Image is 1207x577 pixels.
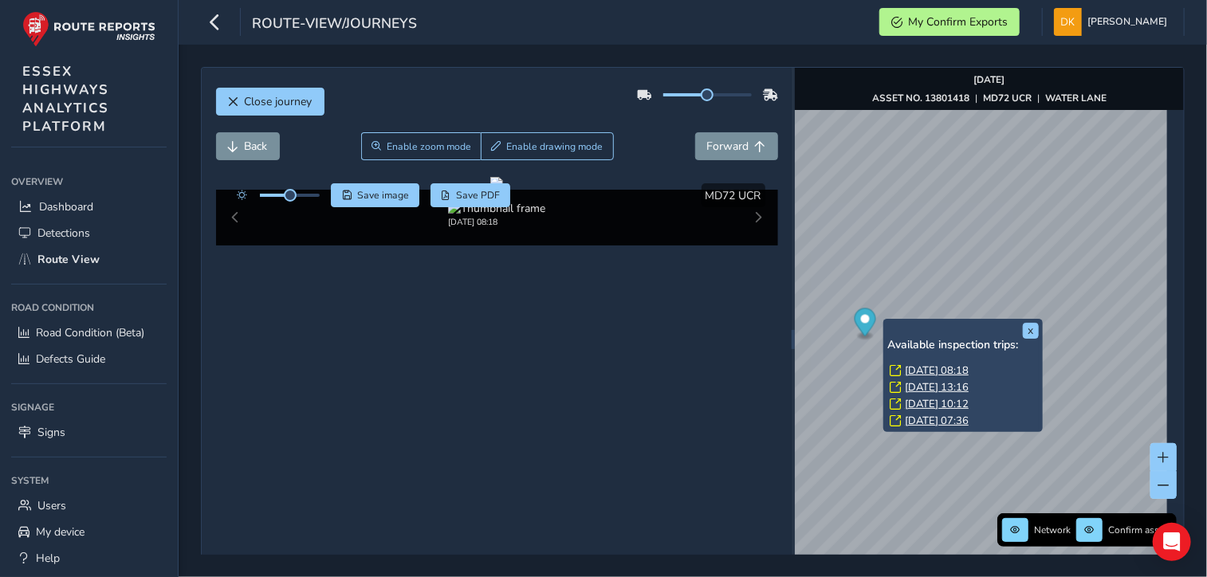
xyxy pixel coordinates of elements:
div: | | [872,92,1107,104]
div: Signage [11,395,167,419]
a: [DATE] 08:18 [905,363,969,378]
span: Save PDF [456,189,500,202]
strong: MD72 UCR [983,92,1032,104]
button: x [1023,323,1039,339]
div: Overview [11,170,167,194]
a: [DATE] 10:12 [905,397,969,411]
img: diamond-layout [1054,8,1082,36]
button: Back [216,132,280,160]
span: Road Condition (Beta) [36,325,144,340]
strong: [DATE] [974,73,1005,86]
a: Users [11,493,167,519]
button: Zoom [361,132,482,160]
button: Close journey [216,88,324,116]
button: PDF [431,183,511,207]
span: Help [36,551,60,566]
strong: ASSET NO. 13801418 [872,92,969,104]
div: Road Condition [11,296,167,320]
button: [PERSON_NAME] [1054,8,1173,36]
img: Thumbnail frame [448,201,545,216]
span: [PERSON_NAME] [1087,8,1167,36]
a: [DATE] 07:36 [905,414,969,428]
span: Save image [357,189,409,202]
span: Route View [37,252,100,267]
span: Network [1034,524,1071,536]
div: Map marker [855,308,876,341]
a: Dashboard [11,194,167,220]
a: Road Condition (Beta) [11,320,167,346]
span: Defects Guide [36,351,105,367]
span: My device [36,524,85,540]
a: Defects Guide [11,346,167,372]
span: Enable drawing mode [506,140,603,153]
span: Back [245,139,268,154]
button: Forward [695,132,778,160]
a: Signs [11,419,167,446]
span: route-view/journeys [252,14,417,36]
span: Users [37,498,66,513]
a: Detections [11,220,167,246]
a: My device [11,519,167,545]
span: ESSEX HIGHWAYS ANALYTICS PLATFORM [22,62,109,135]
button: Save [331,183,419,207]
span: Confirm assets [1108,524,1172,536]
img: rr logo [22,11,155,47]
a: Help [11,545,167,571]
div: Open Intercom Messenger [1153,523,1191,561]
span: Detections [37,226,90,241]
span: Close journey [245,94,313,109]
span: My Confirm Exports [908,14,1008,29]
h6: Available inspection trips: [887,339,1039,352]
div: System [11,469,167,493]
button: Draw [481,132,614,160]
span: Dashboard [39,199,93,214]
button: My Confirm Exports [879,8,1020,36]
span: Enable zoom mode [387,140,471,153]
span: Forward [707,139,749,154]
a: Route View [11,246,167,273]
div: [DATE] 08:18 [448,216,545,228]
a: [DATE] 13:16 [905,380,969,394]
span: MD72 UCR [706,188,761,203]
strong: WATER LANE [1045,92,1107,104]
span: Signs [37,425,65,440]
